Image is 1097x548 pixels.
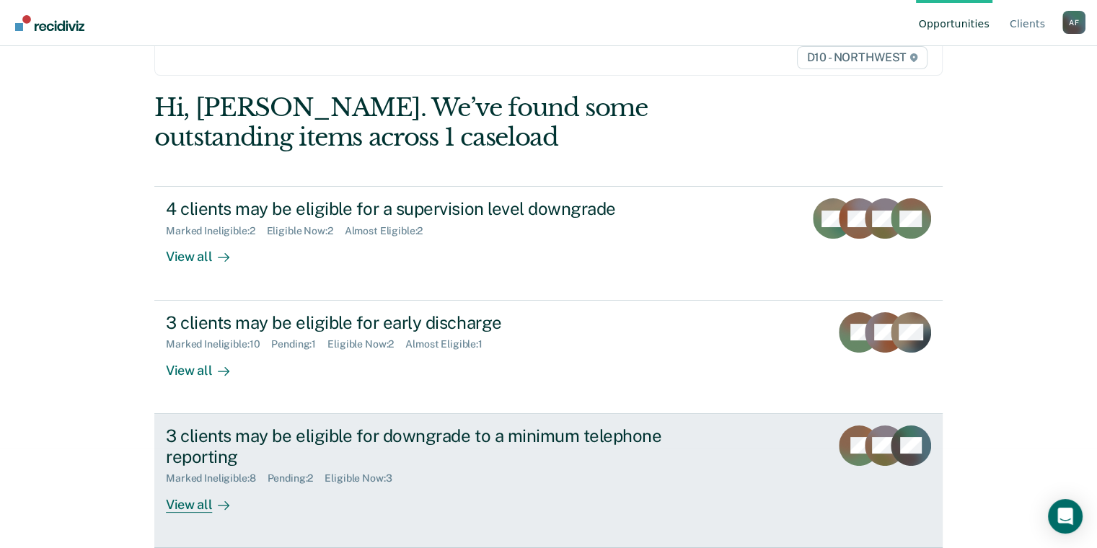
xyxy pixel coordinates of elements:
[166,485,247,513] div: View all
[405,338,494,350] div: Almost Eligible : 1
[154,414,943,548] a: 3 clients may be eligible for downgrade to a minimum telephone reportingMarked Ineligible:8Pendin...
[166,312,672,333] div: 3 clients may be eligible for early discharge
[166,198,672,219] div: 4 clients may be eligible for a supervision level downgrade
[1062,11,1085,34] div: A F
[166,338,271,350] div: Marked Ineligible : 10
[327,338,405,350] div: Eligible Now : 2
[166,350,247,379] div: View all
[154,301,943,414] a: 3 clients may be eligible for early dischargeMarked Ineligible:10Pending:1Eligible Now:2Almost El...
[1062,11,1085,34] button: Profile dropdown button
[267,225,345,237] div: Eligible Now : 2
[166,237,247,265] div: View all
[166,425,672,467] div: 3 clients may be eligible for downgrade to a minimum telephone reporting
[15,15,84,31] img: Recidiviz
[154,93,785,152] div: Hi, [PERSON_NAME]. We’ve found some outstanding items across 1 caseload
[345,225,435,237] div: Almost Eligible : 2
[797,46,927,69] span: D10 - NORTHWEST
[325,472,403,485] div: Eligible Now : 3
[271,338,327,350] div: Pending : 1
[1048,499,1083,534] div: Open Intercom Messenger
[166,225,266,237] div: Marked Ineligible : 2
[154,186,943,300] a: 4 clients may be eligible for a supervision level downgradeMarked Ineligible:2Eligible Now:2Almos...
[166,472,267,485] div: Marked Ineligible : 8
[268,472,325,485] div: Pending : 2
